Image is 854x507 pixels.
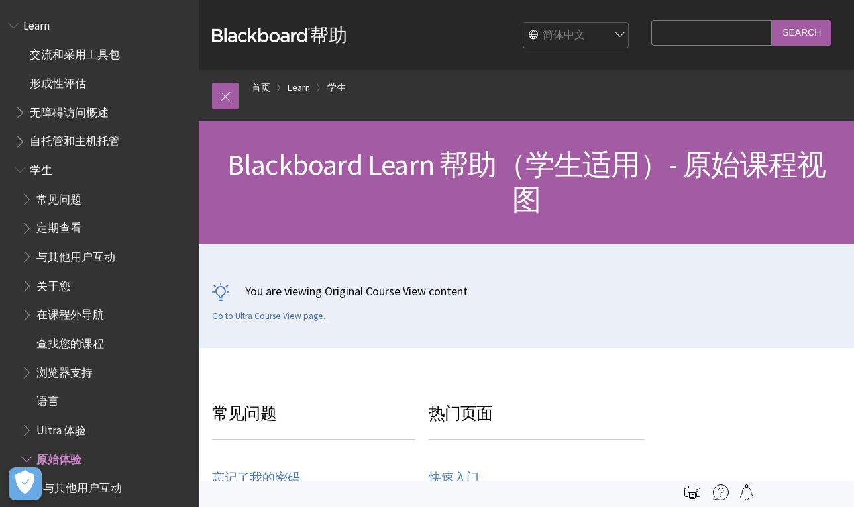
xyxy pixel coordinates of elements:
span: 原始体验 [36,448,81,466]
strong: Blackboard [212,28,310,42]
h3: 常见问题 [212,401,415,440]
span: 与其他用户互动 [43,477,122,495]
span: 在课程外导航 [36,304,104,322]
span: 常见问题 [36,188,81,206]
button: Open Preferences [9,467,42,500]
select: Site Language Selector [523,23,629,49]
h3: 热门页面 [429,401,645,440]
a: Learn [288,79,310,96]
span: 与其他用户互动 [36,246,115,263]
span: 自托管和主机托管 [30,130,120,148]
span: Ultra 体验 [36,419,86,437]
a: 快速入门 [429,471,479,486]
p: You are viewing Original Course View content [212,283,841,299]
img: Follow this page [739,484,755,500]
span: 学生 [30,159,52,177]
span: Learn [23,15,50,32]
span: 形成性评估 [30,72,86,90]
a: Blackboard帮助 [212,23,347,47]
span: 定期查看 [36,217,81,235]
span: 语言 [36,391,59,408]
a: 学生 [327,79,346,96]
span: 无障碍访问概述 [30,101,109,119]
span: 关于您 [36,275,70,293]
a: Go to Ultra Course View page. [212,310,325,322]
a: 忘记了我的密码 [212,471,300,486]
span: Blackboard Learn 帮助（学生适用）- 原始课程视图 [227,146,826,218]
input: Search [772,20,831,46]
a: 首页 [252,79,270,96]
span: 浏览器支持 [36,361,93,379]
img: Print [684,484,700,500]
span: 查找您的课程 [36,332,104,350]
span: 交流和采用工具包 [30,44,120,62]
img: More help [713,484,729,500]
